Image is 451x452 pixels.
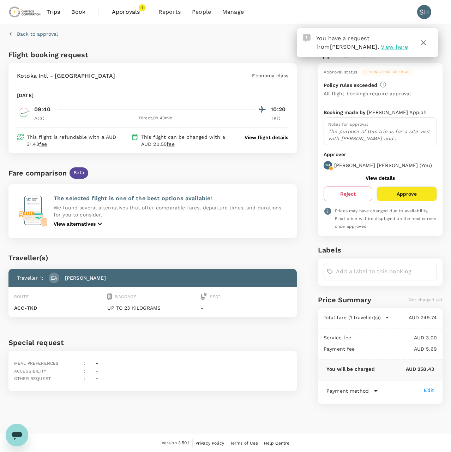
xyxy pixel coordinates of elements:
[367,109,427,116] p: [PERSON_NAME] Appiah
[366,175,395,181] button: View details
[230,441,258,446] span: Terms of Use
[230,439,258,447] a: Terms of Use
[54,204,289,218] p: We found several alternatives that offer comparable fares, departure times, and durations for you...
[17,274,43,281] p: Traveller 1 :
[324,314,381,321] p: Total fare (1 traveller(s))
[54,194,289,203] p: The selected flight is one of the best options available!
[326,365,375,373] p: You will be charged
[14,376,51,381] span: Other request
[34,105,50,114] p: 09:40
[51,274,57,281] p: EA
[324,69,357,76] div: Approval status
[424,387,434,394] div: Edit
[271,105,288,114] p: 10:20
[112,8,147,16] span: Approvals
[70,169,88,176] span: Beta
[324,186,372,201] button: Reject
[245,134,288,141] button: View flight details
[201,293,207,300] img: seat-icon
[360,70,415,75] span: Pending final approval
[93,357,98,367] div: -
[316,35,379,50] span: You have a request from .
[417,5,431,19] div: SH
[17,30,58,37] p: Back to approval
[222,8,244,16] span: Manage
[318,294,371,305] h6: Price Summary
[6,424,28,446] iframe: Button to launch messaging window
[381,43,408,50] span: View here
[324,151,437,158] p: Approver
[335,208,436,229] span: Prices may have changed due to availability. Final price will be displayed on the next screen onc...
[377,186,437,201] button: Approve
[56,115,255,122] div: Direct , 0h 40min
[318,244,443,256] h6: Labels
[324,345,355,352] p: Payment fee
[34,115,52,122] p: ACC
[375,365,434,373] p: AUD 258.43
[8,30,58,37] button: Back to approval
[93,372,98,382] div: -
[17,92,34,99] p: [DATE]
[8,4,41,20] img: Chrysos Corporation
[196,439,224,447] a: Privacy Policy
[54,220,104,228] button: View alternatives
[409,297,443,302] span: Not charged yet
[14,304,104,311] p: ACC - TKD
[14,294,29,299] span: Route
[8,337,297,348] h6: Special request
[334,162,432,169] p: [PERSON_NAME] [PERSON_NAME] ( You )
[264,441,290,446] span: Help Centre
[196,441,224,446] span: Privacy Policy
[158,8,181,16] span: Reports
[65,274,106,281] p: [PERSON_NAME]
[325,163,330,168] p: SH
[17,105,31,119] img: AW
[264,439,290,447] a: Help Centre
[324,314,389,321] button: Total fare (1 traveller(s))
[326,387,369,394] p: Payment method
[328,128,432,142] p: The purpose of this trip is for a site visit with [PERSON_NAME] and [PERSON_NAME]
[330,43,378,50] span: [PERSON_NAME]
[324,82,377,89] p: Policy rules exceeded
[303,34,311,42] img: Approval Request
[14,369,46,374] span: Accessibility
[167,141,174,147] span: fee
[162,440,190,447] span: Version 3.50.1
[27,133,128,148] p: This flight is refundable with a AUD 31.43
[71,8,85,16] span: Book
[324,109,367,116] p: Booking made by
[336,266,434,277] input: Add a label to this booking
[192,8,211,16] span: People
[8,167,67,179] div: Fare comparison
[201,304,291,311] p: -
[324,334,351,341] p: Service fee
[351,334,437,341] p: AUD 3.00
[8,49,151,60] h6: Flight booking request
[355,345,437,352] p: AUD 5.69
[47,8,60,16] span: Trips
[271,115,288,122] p: TKD
[324,90,411,97] p: All flight bookings require approval
[328,122,368,127] span: Notes for approval
[84,376,85,381] span: :
[93,364,98,375] div: -
[14,361,59,366] span: Meal preferences
[107,293,112,300] img: baggage-icon
[210,294,221,299] span: Seat
[107,304,198,311] p: UP TO 23 KILOGRAMS
[17,72,115,80] p: Kotoka Intl - [GEOGRAPHIC_DATA]
[8,252,297,263] div: Traveller(s)
[139,4,146,11] span: 1
[54,220,96,227] p: View alternatives
[115,294,136,299] span: Baggage
[141,133,231,148] p: This flight can be changed with a AUD 20.55
[39,141,47,147] span: fee
[252,72,288,79] p: Economy class
[84,369,85,374] span: :
[389,314,437,321] p: AUD 249.74
[84,361,85,366] span: :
